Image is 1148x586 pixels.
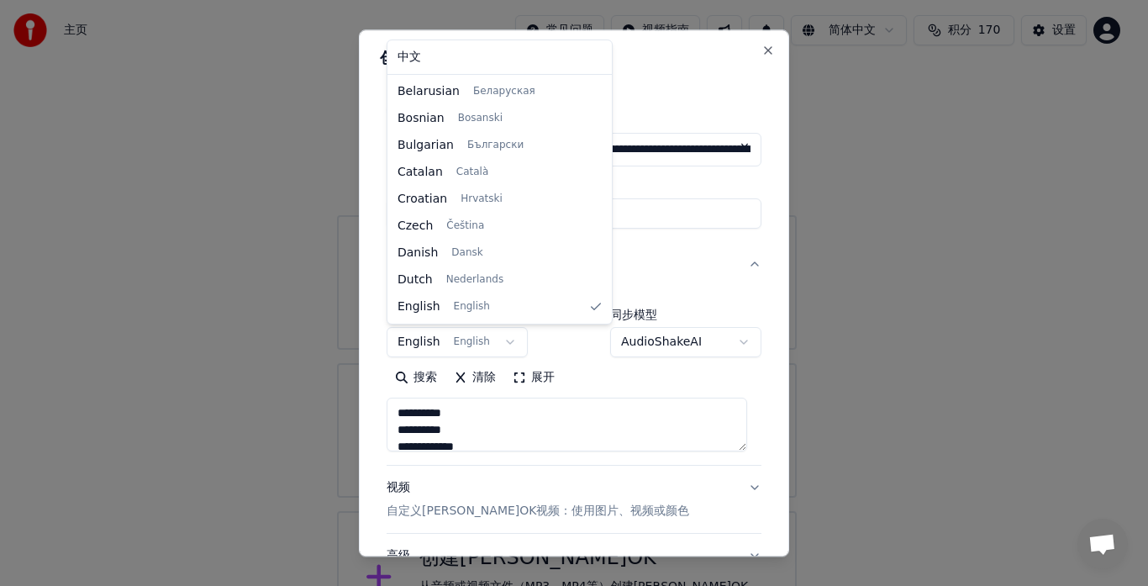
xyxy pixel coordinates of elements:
span: Català [456,166,488,179]
span: English [454,300,490,314]
span: Čeština [446,219,484,233]
span: Bosnian [398,110,445,127]
span: Bosanski [458,112,503,125]
span: Catalan [398,164,443,181]
span: Български [467,139,524,152]
span: Croatian [398,191,447,208]
span: Беларуская [473,85,535,98]
span: Czech [398,218,433,235]
span: Dansk [451,246,482,260]
span: Danish [398,245,438,261]
span: Belarusian [398,83,460,100]
span: Nederlands [446,273,503,287]
span: English [398,298,440,315]
span: Bulgarian [398,137,454,154]
span: Hrvatski [461,193,503,206]
span: 中文 [398,49,421,66]
span: Dutch [398,272,433,288]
